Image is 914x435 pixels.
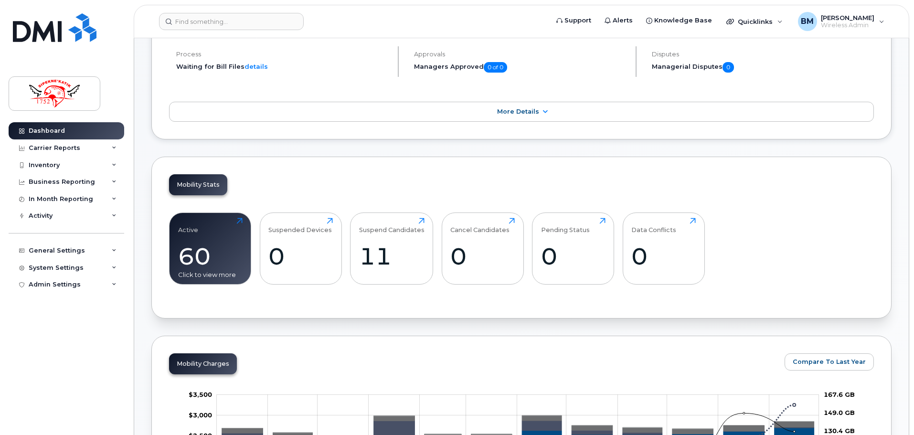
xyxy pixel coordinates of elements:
[359,218,425,279] a: Suspend Candidates11
[189,411,212,419] g: $0
[801,16,814,27] span: BM
[639,11,719,30] a: Knowledge Base
[189,391,212,398] tspan: $3,500
[631,218,676,233] div: Data Conflicts
[268,218,332,233] div: Suspended Devices
[631,242,696,270] div: 0
[824,427,855,435] tspan: 130.4 GB
[613,16,633,25] span: Alerts
[244,63,268,70] a: details
[268,242,333,270] div: 0
[541,242,606,270] div: 0
[785,353,874,371] button: Compare To Last Year
[564,16,591,25] span: Support
[176,62,390,71] li: Waiting for Bill Files
[450,218,510,233] div: Cancel Candidates
[821,14,874,21] span: [PERSON_NAME]
[159,13,304,30] input: Find something...
[178,218,243,279] a: Active60Click to view more
[541,218,606,279] a: Pending Status0
[189,391,212,398] g: $0
[791,12,891,31] div: Blair MacKinnon
[484,62,507,73] span: 0 of 0
[631,218,696,279] a: Data Conflicts0
[720,12,789,31] div: Quicklinks
[738,18,773,25] span: Quicklinks
[450,242,515,270] div: 0
[793,357,866,366] span: Compare To Last Year
[723,62,734,73] span: 0
[654,16,712,25] span: Knowledge Base
[821,21,874,29] span: Wireless Admin
[178,270,243,279] div: Click to view more
[268,218,333,279] a: Suspended Devices0
[824,391,855,398] tspan: 167.6 GB
[189,411,212,419] tspan: $3,000
[176,51,390,58] h4: Process
[414,62,627,73] h5: Managers Approved
[450,218,515,279] a: Cancel Candidates0
[824,409,855,416] tspan: 149.0 GB
[414,51,627,58] h4: Approvals
[359,242,425,270] div: 11
[550,11,598,30] a: Support
[178,218,198,233] div: Active
[652,51,874,58] h4: Disputes
[541,218,590,233] div: Pending Status
[598,11,639,30] a: Alerts
[359,218,425,233] div: Suspend Candidates
[652,62,874,73] h5: Managerial Disputes
[497,108,539,115] span: More Details
[178,242,243,270] div: 60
